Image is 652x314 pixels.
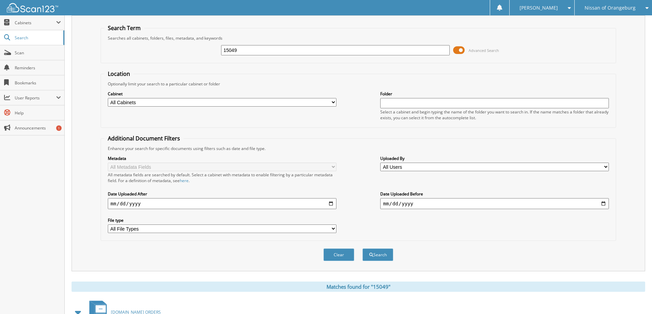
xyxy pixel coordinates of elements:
span: Bookmarks [15,80,61,86]
span: [PERSON_NAME] [520,6,558,10]
iframe: Chat Widget [618,281,652,314]
button: Clear [323,248,354,261]
span: Advanced Search [469,48,499,53]
input: start [108,198,336,209]
label: Folder [380,91,609,97]
div: Matches found for "15049" [72,282,645,292]
div: All metadata fields are searched by default. Select a cabinet with metadata to enable filtering b... [108,172,336,183]
span: Cabinets [15,20,56,26]
span: Nissan of Orangeburg [585,6,636,10]
div: Searches all cabinets, folders, files, metadata, and keywords [104,35,612,41]
span: Help [15,110,61,116]
img: scan123-logo-white.svg [7,3,58,12]
span: Announcements [15,125,61,131]
label: Uploaded By [380,155,609,161]
label: Date Uploaded After [108,191,336,197]
label: Metadata [108,155,336,161]
label: Cabinet [108,91,336,97]
legend: Additional Document Filters [104,135,183,142]
input: end [380,198,609,209]
a: here [180,178,189,183]
legend: Location [104,70,133,78]
div: Enhance your search for specific documents using filters such as date and file type. [104,146,612,151]
div: Optionally limit your search to a particular cabinet or folder [104,81,612,87]
span: Search [15,35,60,41]
div: 1 [56,125,62,131]
span: Scan [15,50,61,56]
label: Date Uploaded Before [380,191,609,197]
span: Reminders [15,65,61,71]
legend: Search Term [104,24,144,32]
span: User Reports [15,95,56,101]
div: Select a cabinet and begin typing the name of the folder you want to search in. If the name match... [380,109,609,121]
label: File type [108,217,336,223]
button: Search [362,248,393,261]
